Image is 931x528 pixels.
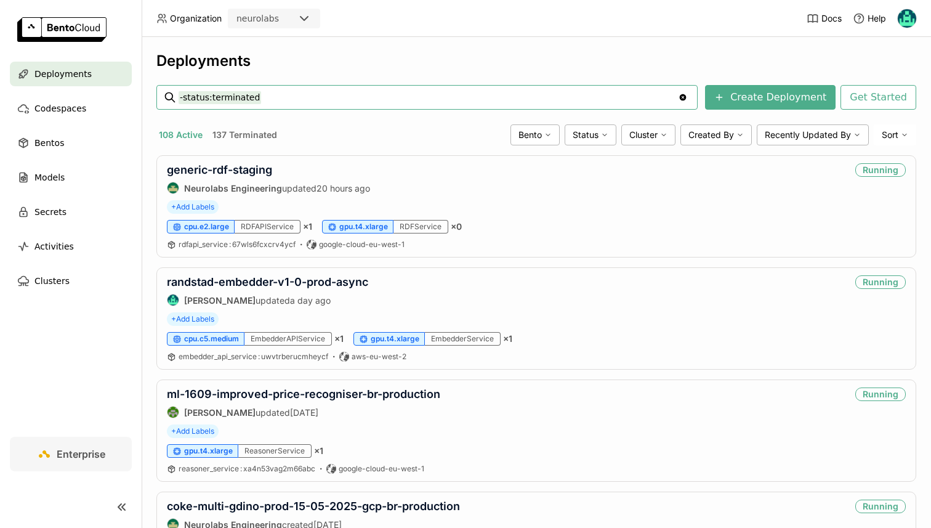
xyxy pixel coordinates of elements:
[236,12,279,25] div: neurolabs
[316,183,370,193] span: 20 hours ago
[678,92,688,102] svg: Clear value
[34,67,92,81] span: Deployments
[319,240,405,250] span: google-cloud-eu-west-1
[339,464,424,474] span: google-cloud-eu-west-1
[167,200,219,214] span: +Add Labels
[339,222,388,232] span: gpu.t4.xlarge
[898,9,916,28] img: Calin Cojocaru
[34,239,74,254] span: Activities
[10,437,132,471] a: Enterprise
[334,333,344,344] span: × 1
[765,129,851,140] span: Recently Updated By
[167,294,368,306] div: updated
[179,87,678,107] input: Search
[34,274,70,288] span: Clusters
[10,234,132,259] a: Activities
[184,222,229,232] span: cpu.e2.large
[629,129,658,140] span: Cluster
[156,52,916,70] div: Deployments
[167,275,368,288] a: randstad-embedder-v1-0-prod-async
[503,333,512,344] span: × 1
[34,101,86,116] span: Codespaces
[853,12,886,25] div: Help
[705,85,836,110] button: Create Deployment
[167,406,440,418] div: updated
[10,200,132,224] a: Secrets
[882,129,898,140] span: Sort
[855,275,906,289] div: Running
[393,220,448,234] div: RDFService
[425,332,501,346] div: EmbedderService
[821,13,842,24] span: Docs
[518,129,542,140] span: Bento
[57,448,105,460] span: Enterprise
[179,240,296,250] a: rdfapi_service:67wls6fcxcrv4ycf
[868,13,886,24] span: Help
[10,165,132,190] a: Models
[10,62,132,86] a: Deployments
[179,464,315,474] a: reasoner_service:xa4n53vag2m66abc
[238,444,312,458] div: ReasonerService
[156,127,205,143] button: 108 Active
[855,388,906,401] div: Running
[680,124,752,145] div: Created By
[688,129,734,140] span: Created By
[280,13,281,25] input: Selected neurolabs.
[303,221,312,232] span: × 1
[179,352,328,361] span: embedder_api_service uwvtrberucmheycf
[167,163,272,176] a: generic-rdf-staging
[510,124,560,145] div: Bento
[229,240,231,249] span: :
[352,352,406,362] span: aws-eu-west-2
[258,352,260,361] span: :
[10,96,132,121] a: Codespaces
[170,13,222,24] span: Organization
[565,124,616,145] div: Status
[621,124,675,145] div: Cluster
[167,182,179,193] img: Neurolabs Engineering
[855,163,906,177] div: Running
[34,205,66,219] span: Secrets
[807,12,842,25] a: Docs
[167,182,370,194] div: updated
[874,124,916,145] div: Sort
[240,464,242,473] span: :
[184,446,233,456] span: gpu.t4.xlarge
[17,17,107,42] img: logo
[290,295,331,306] span: a day ago
[184,295,256,306] strong: [PERSON_NAME]
[167,388,440,400] a: ml-1609-improved-price-recogniser-br-production
[179,240,296,249] span: rdfapi_service 67wls6fcxcrv4ycf
[314,445,323,457] span: × 1
[167,312,219,326] span: +Add Labels
[34,136,64,150] span: Bentos
[167,294,179,306] img: Calin Cojocaru
[179,352,328,362] a: embedder_api_service:uwvtrberucmheycf
[34,170,65,185] span: Models
[167,407,179,418] img: Toby Thomas
[757,124,869,145] div: Recently Updated By
[184,334,239,344] span: cpu.c5.medium
[855,500,906,513] div: Running
[10,269,132,293] a: Clusters
[451,221,462,232] span: × 0
[167,424,219,438] span: +Add Labels
[179,464,315,473] span: reasoner_service xa4n53vag2m66abc
[840,85,916,110] button: Get Started
[184,407,256,418] strong: [PERSON_NAME]
[371,334,419,344] span: gpu.t4.xlarge
[184,183,282,193] strong: Neurolabs Engineering
[167,500,460,513] a: coke-multi-gdino-prod-15-05-2025-gcp-br-production
[210,127,280,143] button: 137 Terminated
[10,131,132,155] a: Bentos
[290,407,318,418] span: [DATE]
[573,129,598,140] span: Status
[244,332,332,346] div: EmbedderAPIService
[235,220,300,234] div: RDFAPIService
